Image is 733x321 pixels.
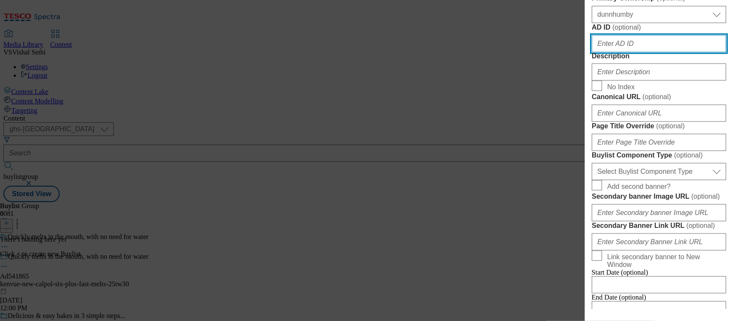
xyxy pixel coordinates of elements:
label: Canonical URL [592,93,726,101]
label: Buylist Component Type [592,151,726,160]
input: Enter Canonical URL [592,105,726,122]
input: Enter Page Title Override [592,134,726,151]
span: ( optional ) [656,122,685,130]
span: Link secondary banner to New Window [607,253,723,269]
input: Enter Secondary Banner Link URL [592,233,726,251]
input: Enter AD ID [592,35,726,52]
input: Enter Secondary banner Image URL [592,204,726,221]
span: ( optional ) [642,93,671,100]
span: Start Date (optional) [592,269,648,276]
input: Enter Description [592,64,726,81]
label: Page Title Override [592,122,726,130]
span: End Date (optional) [592,294,646,301]
span: ( optional ) [612,24,641,31]
label: Secondary Banner Link URL [592,221,726,230]
span: Add second banner? [607,183,671,191]
span: ( optional ) [674,151,703,159]
input: Enter Date [592,301,726,318]
label: Description [592,52,726,60]
label: Secondary banner Image URL [592,192,726,201]
label: AD ID [592,23,726,32]
span: ( optional ) [686,222,715,229]
input: Enter Date [592,276,726,294]
span: No Index [607,83,635,91]
span: ( optional ) [691,193,720,200]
